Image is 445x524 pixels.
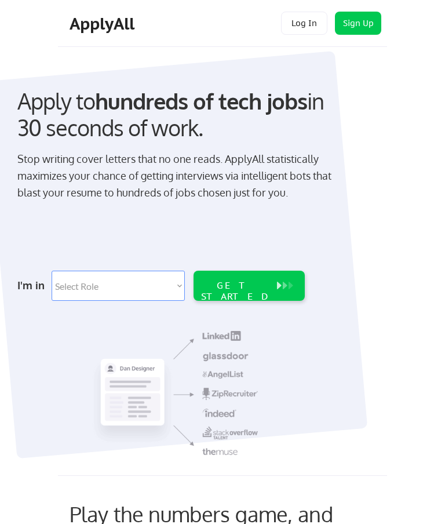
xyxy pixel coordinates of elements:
div: ApplyAll [70,14,138,34]
div: GET STARTED [198,280,272,302]
strong: hundreds of tech jobs [95,87,307,115]
div: Apply to in 30 seconds of work. [17,88,334,141]
button: Log In [281,12,327,35]
button: Sign Up [335,12,381,35]
div: Stop writing cover letters that no one reads. ApplyAll statistically maximizes your chance of get... [17,151,334,201]
div: I'm in [17,276,46,294]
